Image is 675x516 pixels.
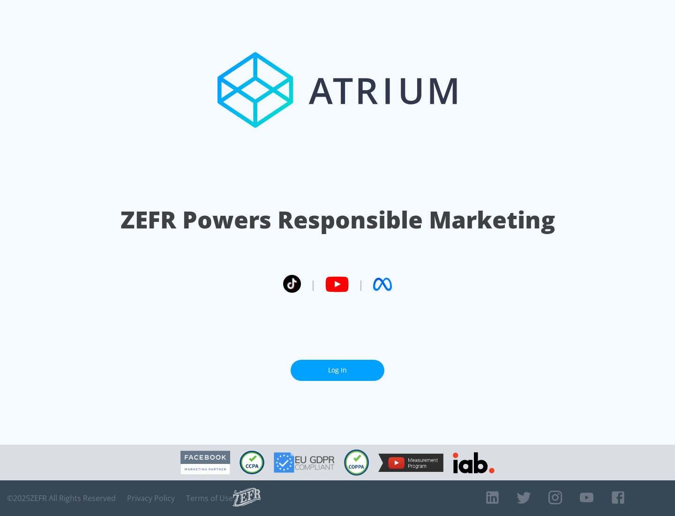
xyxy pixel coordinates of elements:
h1: ZEFR Powers Responsible Marketing [120,204,555,236]
a: Log In [291,360,384,381]
span: | [310,277,316,291]
img: CCPA Compliant [240,451,264,474]
img: GDPR Compliant [274,452,335,473]
img: Facebook Marketing Partner [180,451,230,475]
span: © 2025 ZEFR All Rights Reserved [7,493,116,503]
a: Terms of Use [186,493,233,503]
img: COPPA Compliant [344,449,369,476]
img: IAB [453,452,495,473]
a: Privacy Policy [127,493,175,503]
span: | [358,277,364,291]
img: YouTube Measurement Program [378,454,443,472]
